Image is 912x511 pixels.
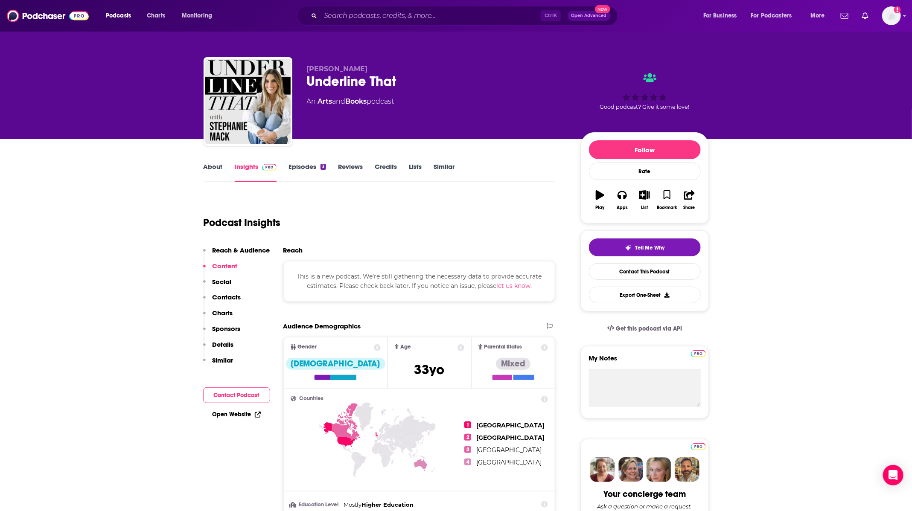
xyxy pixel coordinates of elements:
div: Ask a question or make a request. [597,503,692,510]
span: Countries [300,396,324,401]
button: open menu [100,9,142,23]
div: List [641,205,648,210]
span: Open Advanced [571,14,607,18]
span: More [810,10,825,22]
button: Social [203,278,232,293]
p: Content [213,262,238,270]
img: Barbara Profile [618,457,643,482]
a: Pro website [691,349,706,357]
button: open menu [176,9,223,23]
span: For Business [703,10,737,22]
span: This is a new podcast. We’re still gathering the necessary data to provide accurate estimates. Pl... [297,273,542,290]
button: Open AdvancedNew [568,11,611,21]
button: Follow [589,140,701,159]
p: Social [213,278,232,286]
span: 33 yo [414,361,445,378]
button: tell me why sparkleTell Me Why [589,238,701,256]
button: Play [589,185,611,215]
img: User Profile [882,6,901,25]
span: Good podcast? Give it some love! [600,104,690,110]
button: Contact Podcast [203,387,270,403]
button: Export One-Sheet [589,287,701,303]
a: InsightsPodchaser Pro [235,163,277,182]
span: Age [400,344,411,350]
label: My Notes [589,354,701,369]
img: Jon Profile [675,457,699,482]
p: Similar [213,356,233,364]
a: Lists [409,163,422,182]
a: Books [346,97,367,105]
span: and [332,97,346,105]
span: [PERSON_NAME] [307,65,368,73]
span: For Podcasters [751,10,792,22]
span: [GEOGRAPHIC_DATA] [476,434,545,441]
span: Gender [298,344,317,350]
button: Similar [203,356,233,372]
a: Similar [434,163,455,182]
img: Podchaser - Follow, Share and Rate Podcasts [7,8,89,24]
span: [GEOGRAPHIC_DATA] [476,446,542,454]
span: Parental Status [484,344,522,350]
img: Sydney Profile [590,457,615,482]
img: Podchaser Pro [262,164,277,171]
a: Episodes3 [288,163,326,182]
button: Charts [203,309,233,325]
a: Reviews [338,163,363,182]
div: Rate [589,163,701,180]
span: Logged in as ZoeJethani [882,6,901,25]
button: List [633,185,656,215]
div: Good podcast? Give it some love! [581,65,709,118]
span: 3 [464,446,471,453]
button: Details [203,340,234,356]
span: Podcasts [106,10,131,22]
a: Show notifications dropdown [859,9,872,23]
p: Sponsors [213,325,241,333]
p: Contacts [213,293,241,301]
div: Mixed [496,358,530,370]
svg: Add a profile image [894,6,901,13]
span: 4 [464,459,471,465]
img: Underline That [205,59,291,144]
span: Higher Education [362,501,414,508]
span: Get this podcast via API [616,325,682,332]
a: Arts [318,97,332,105]
img: Jules Profile [647,457,671,482]
a: Show notifications dropdown [837,9,852,23]
p: Details [213,340,234,348]
img: Podchaser Pro [691,350,706,357]
img: tell me why sparkle [625,244,632,251]
input: Search podcasts, credits, & more... [321,9,541,23]
button: Apps [611,185,633,215]
div: [DEMOGRAPHIC_DATA] [286,358,385,370]
h3: Education Level [291,502,341,508]
span: [GEOGRAPHIC_DATA] [476,421,545,429]
button: open menu [746,9,804,23]
img: Podchaser Pro [691,443,706,450]
div: Play [595,205,604,210]
span: Ctrl K [541,10,561,21]
a: About [204,163,223,182]
a: Get this podcast via API [600,318,689,339]
button: Contacts [203,293,241,309]
span: 1 [464,421,471,428]
button: Reach & Audience [203,246,270,262]
a: Pro website [691,442,706,450]
button: Bookmark [656,185,678,215]
button: Share [678,185,700,215]
button: open menu [697,9,748,23]
div: Open Intercom Messenger [883,465,903,485]
a: Credits [375,163,397,182]
p: Charts [213,309,233,317]
a: Contact This Podcast [589,263,701,280]
div: An podcast [307,96,394,107]
button: Show profile menu [882,6,901,25]
button: Sponsors [203,325,241,340]
div: 3 [321,164,326,170]
a: Open Website [213,411,261,418]
div: Your concierge team [603,489,686,499]
span: Monitoring [182,10,212,22]
div: Bookmark [657,205,677,210]
span: Tell Me Why [635,244,664,251]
